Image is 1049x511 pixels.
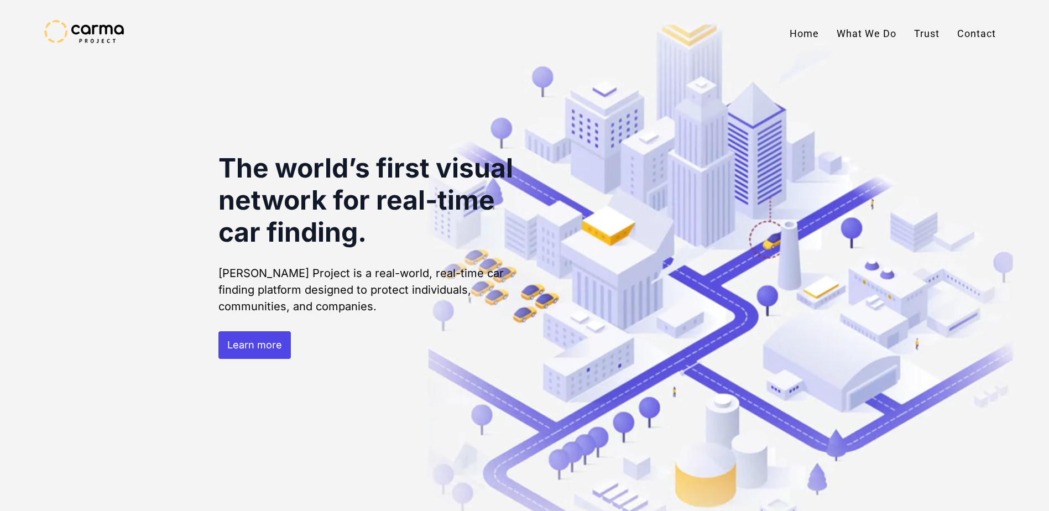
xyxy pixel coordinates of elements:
[218,331,291,359] a: Learn more
[44,20,124,43] a: home
[218,265,517,315] p: [PERSON_NAME] Project is a real-world, real-time car finding platform designed to protect individ...
[828,20,905,48] a: What We Do
[905,20,948,48] a: Trust
[948,20,1005,48] a: Contact
[218,152,517,248] h1: The world’s first visual network for real-time car finding.
[781,20,828,48] a: Home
